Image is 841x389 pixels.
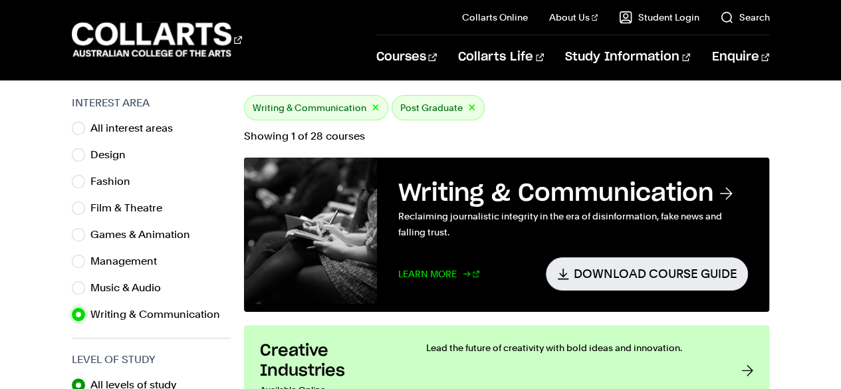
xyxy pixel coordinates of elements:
[72,21,242,59] div: Go to homepage
[398,179,749,208] h3: Writing & Communication
[90,252,168,271] label: Management
[372,100,380,116] button: ×
[619,11,699,24] a: Student Login
[462,11,528,24] a: Collarts Online
[244,158,377,304] img: Writing & Communication
[376,35,437,79] a: Courses
[90,225,201,244] label: Games & Animation
[90,305,231,324] label: Writing & Communication
[711,35,769,79] a: Enquire
[244,95,388,120] div: Writing & Communication
[260,341,400,381] h3: Creative Industries
[426,341,715,354] p: Lead the future of creativity with bold ideas and innovation.
[398,257,480,290] a: Learn More
[90,172,141,191] label: Fashion
[90,279,172,297] label: Music & Audio
[90,199,173,217] label: Film & Theatre
[398,208,749,240] p: Reclaiming journalistic integrity in the era of disinformation, fake news and falling trust.
[72,352,231,368] h3: Level of Study
[90,119,183,138] label: All interest areas
[565,35,690,79] a: Study Information
[392,95,485,120] div: Post Graduate
[546,257,748,290] a: Download Course Guide
[458,35,544,79] a: Collarts Life
[720,11,769,24] a: Search
[244,131,770,142] p: Showing 1 of 28 courses
[72,95,231,111] h3: Interest Area
[549,11,598,24] a: About Us
[90,146,136,164] label: Design
[468,100,476,116] button: ×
